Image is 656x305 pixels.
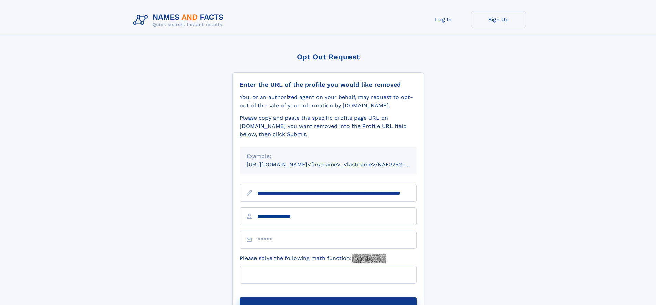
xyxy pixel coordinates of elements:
[240,81,417,88] div: Enter the URL of the profile you would like removed
[247,161,430,168] small: [URL][DOMAIN_NAME]<firstname>_<lastname>/NAF325G-xxxxxxxx
[416,11,471,28] a: Log In
[232,53,424,61] div: Opt Out Request
[240,254,386,263] label: Please solve the following math function:
[130,11,229,30] img: Logo Names and Facts
[240,114,417,139] div: Please copy and paste the specific profile page URL on [DOMAIN_NAME] you want removed into the Pr...
[240,93,417,110] div: You, or an authorized agent on your behalf, may request to opt-out of the sale of your informatio...
[471,11,526,28] a: Sign Up
[247,152,410,161] div: Example:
